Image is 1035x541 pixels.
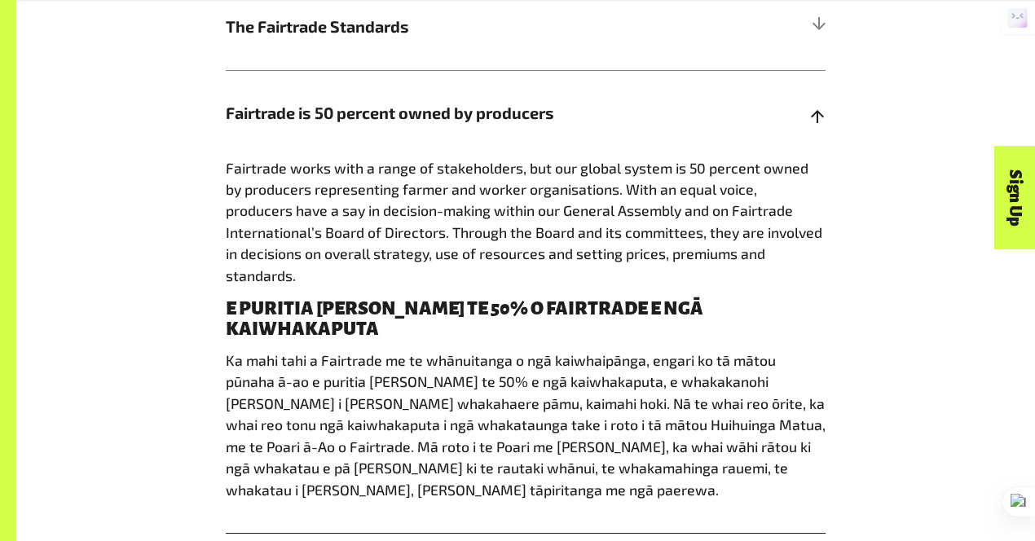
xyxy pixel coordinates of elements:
[226,101,676,125] span: Fairtrade is 50 percent owned by producers
[226,15,676,39] span: The Fairtrade Standards
[226,350,826,500] p: Ka mahi tahi a Fairtrade me te whānuitanga o ngā kaiwhaipānga, engari ko tā mātou pūnaha ā-ao e p...
[226,299,826,340] h4: E PURITIA [PERSON_NAME] TE 50% O FAIRTRADE E NGĀ KAIWHAKAPUTA
[226,159,822,284] span: Fairtrade works with a range of stakeholders, but our global system is 50 percent owned by produc...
